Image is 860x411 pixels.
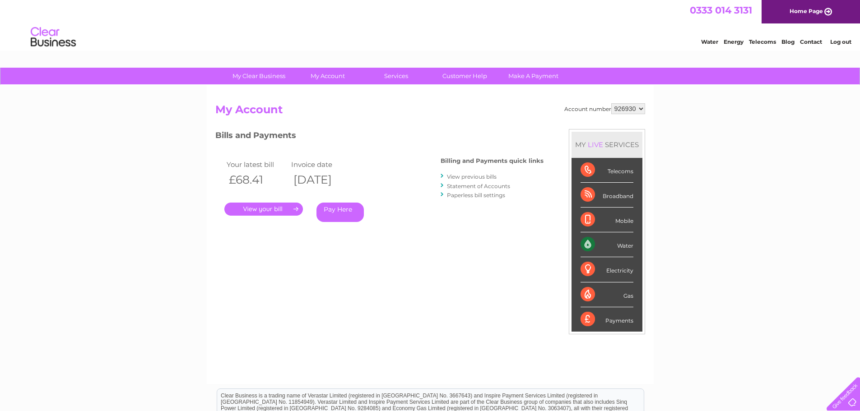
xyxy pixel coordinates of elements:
[581,183,633,208] div: Broadband
[781,38,795,45] a: Blog
[215,103,645,120] h2: My Account
[581,208,633,232] div: Mobile
[581,158,633,183] div: Telecoms
[441,157,544,164] h4: Billing and Payments quick links
[749,38,776,45] a: Telecoms
[690,5,752,16] a: 0333 014 3131
[724,38,744,45] a: Energy
[581,307,633,332] div: Payments
[224,203,303,216] a: .
[290,68,365,84] a: My Account
[572,132,642,157] div: MY SERVICES
[222,68,296,84] a: My Clear Business
[428,68,502,84] a: Customer Help
[224,171,289,189] th: £68.41
[359,68,433,84] a: Services
[447,192,505,199] a: Paperless bill settings
[289,158,354,171] td: Invoice date
[447,173,497,180] a: View previous bills
[564,103,645,114] div: Account number
[581,232,633,257] div: Water
[316,203,364,222] a: Pay Here
[586,140,605,149] div: LIVE
[289,171,354,189] th: [DATE]
[581,282,633,307] div: Gas
[217,5,644,44] div: Clear Business is a trading name of Verastar Limited (registered in [GEOGRAPHIC_DATA] No. 3667643...
[800,38,822,45] a: Contact
[447,183,510,189] a: Statement of Accounts
[224,158,289,171] td: Your latest bill
[496,68,571,84] a: Make A Payment
[30,23,76,51] img: logo.png
[701,38,718,45] a: Water
[215,129,544,145] h3: Bills and Payments
[581,257,633,282] div: Electricity
[830,38,851,45] a: Log out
